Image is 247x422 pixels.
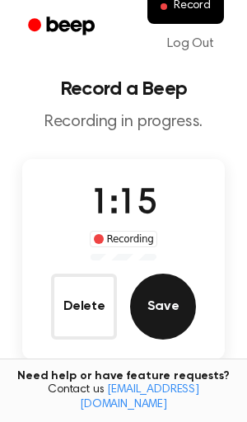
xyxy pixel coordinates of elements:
a: Log Out [151,24,231,63]
a: [EMAIL_ADDRESS][DOMAIN_NAME] [80,384,199,410]
span: 1:15 [91,187,156,222]
button: Save Audio Record [130,274,196,340]
button: Delete Audio Record [51,274,117,340]
span: Contact us [10,383,237,412]
h1: Record a Beep [13,79,234,99]
div: Recording [90,231,158,247]
p: Recording in progress. [13,112,234,133]
a: Beep [16,11,110,43]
